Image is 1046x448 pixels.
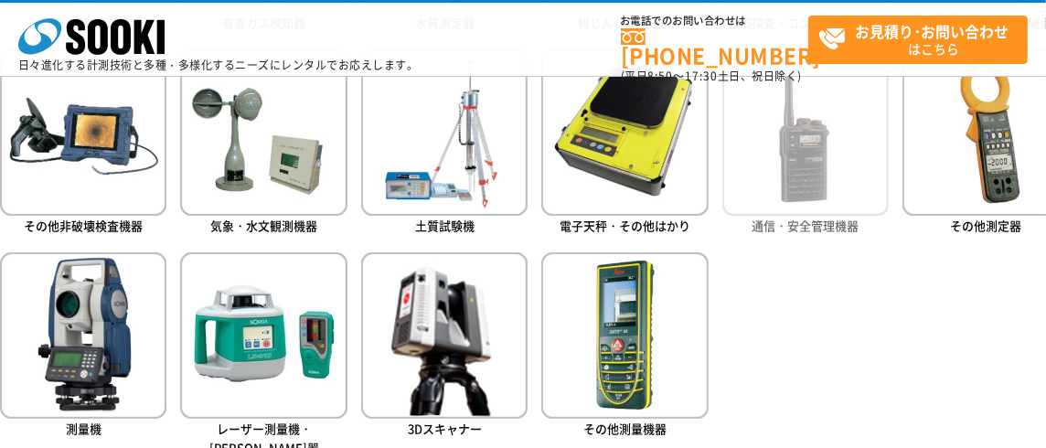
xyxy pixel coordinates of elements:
a: [PHONE_NUMBER] [621,28,808,66]
img: 気象・水文観測機器 [180,49,347,216]
span: 8:50 [648,68,674,84]
a: 土質試験機 [361,49,528,239]
a: その他測量機器 [541,252,708,442]
span: 3Dスキャナー [408,420,482,437]
strong: お見積り･お問い合わせ [856,20,1009,42]
span: はこちら [818,16,1027,62]
p: 日々進化する計測技術と多種・多様化するニーズにレンタルでお応えします。 [18,59,419,70]
img: レーザー測量機・墨出器 [180,252,347,419]
img: 電子天秤・その他はかり [541,49,708,216]
img: 3Dスキャナー [361,252,528,419]
span: 気象・水文観測機器 [210,217,317,234]
a: 気象・水文観測機器 [180,49,347,239]
span: その他非破壊検査機器 [24,217,143,234]
img: 土質試験機 [361,49,528,216]
a: 3Dスキャナー [361,252,528,442]
span: その他測定器 [951,217,1022,234]
img: その他測量機器 [541,252,708,419]
span: (平日 ～ 土日、祝日除く) [621,68,802,84]
img: 通信・安全管理機器 [722,49,889,216]
span: 通信・安全管理機器 [752,217,859,234]
span: お電話でのお問い合わせは [621,16,808,27]
span: 測量機 [66,420,101,437]
span: 17:30 [685,68,718,84]
span: 土質試験機 [415,217,475,234]
a: 電子天秤・その他はかり [541,49,708,239]
span: その他測量機器 [583,420,667,437]
a: 通信・安全管理機器 [722,49,889,239]
span: 電子天秤・その他はかり [560,217,690,234]
a: お見積り･お問い合わせはこちら [808,16,1028,64]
